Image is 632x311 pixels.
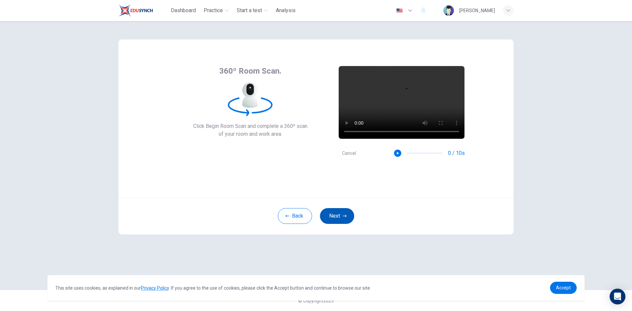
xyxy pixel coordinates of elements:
button: Next [320,208,354,224]
span: © Copyright 2025 [298,298,334,303]
img: en [395,8,404,13]
span: Start a test [237,7,262,14]
button: Start a test [234,5,271,16]
img: Profile picture [443,5,454,16]
img: Train Test logo [118,4,153,17]
button: Back [278,208,312,224]
span: Click Begin Room Scan and complete a 360º scan [193,122,307,130]
span: 360º Room Scan. [219,66,281,76]
span: Accept [556,285,571,290]
div: cookieconsent [47,275,585,300]
button: Analysis [273,5,298,16]
span: Analysis [276,7,296,14]
span: 0 / 10s [448,149,465,157]
button: Cancel [338,147,359,160]
span: of your room and work area. [193,130,307,138]
a: Privacy Policy [141,285,169,291]
div: Open Intercom Messenger [610,289,625,304]
button: Practice [201,5,231,16]
span: Dashboard [171,7,196,14]
a: dismiss cookie message [550,282,577,294]
span: This site uses cookies, as explained in our . If you agree to the use of cookies, please click th... [55,285,371,291]
a: Train Test logo [118,4,168,17]
span: Practice [204,7,223,14]
button: Dashboard [168,5,198,16]
div: [PERSON_NAME] [459,7,495,14]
